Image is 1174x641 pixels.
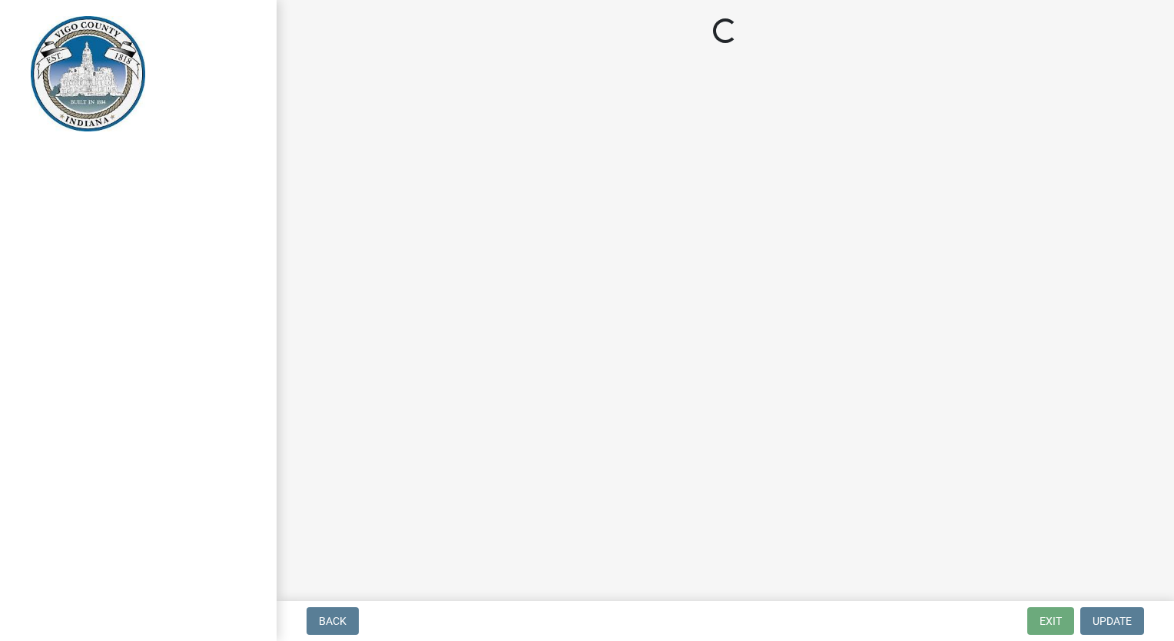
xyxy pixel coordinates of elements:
button: Update [1080,607,1144,635]
img: Vigo County, Indiana [31,16,145,131]
button: Exit [1027,607,1074,635]
span: Back [319,615,347,627]
span: Update [1093,615,1132,627]
button: Back [307,607,359,635]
